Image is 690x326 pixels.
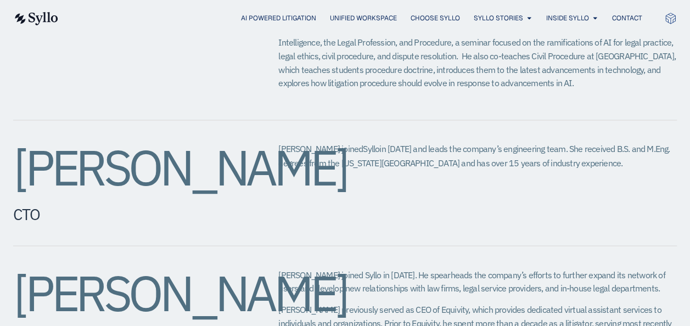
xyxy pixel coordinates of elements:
[278,143,670,168] span: in [DATE] and leads the company’s engineering team. She received B.S. and M.Eng. degrees from the...
[80,13,642,24] nav: Menu
[363,143,379,154] span: Syllo
[546,13,589,23] a: Inside Syllo
[411,13,460,23] a: Choose Syllo
[612,13,642,23] a: Contact
[13,268,234,317] h2: [PERSON_NAME]
[80,13,642,24] div: Menu Toggle
[13,12,58,25] img: syllo
[278,24,675,89] span: [PERSON_NAME] has been a Visiting Lecturer in Law at [GEOGRAPHIC_DATA], where he has co-taught Ar...
[474,13,523,23] a: Syllo Stories
[278,269,665,294] span: [PERSON_NAME] joined Syllo in [DATE]. He spearheads the company’s efforts to further expand its n...
[330,13,397,23] a: Unified Workspace
[13,205,234,223] h5: CTO
[621,157,622,168] span: .
[278,143,363,154] span: [PERSON_NAME] joined
[13,142,234,192] h2: [PERSON_NAME]
[241,13,316,23] a: AI Powered Litigation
